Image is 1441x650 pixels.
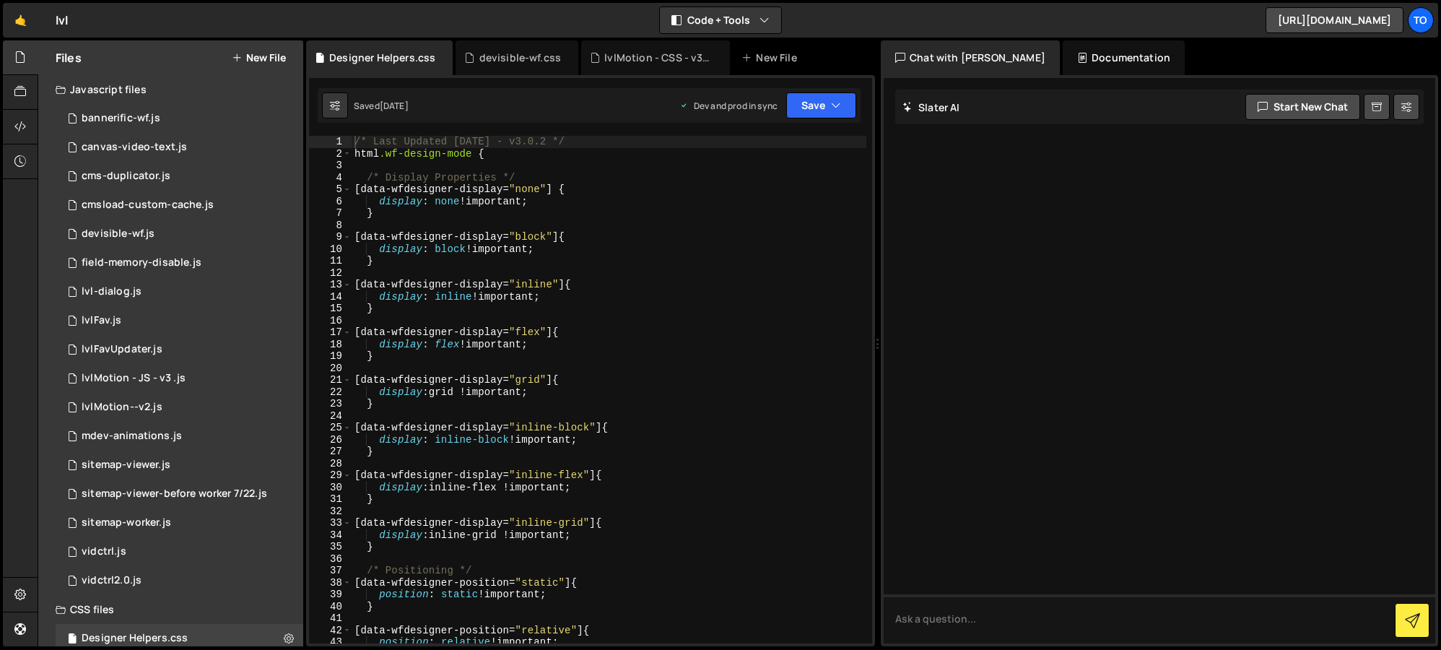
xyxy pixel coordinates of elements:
div: lvlFavUpdater.js [82,343,162,356]
div: vidctrl.js [82,545,126,558]
div: mdev-animations.js [82,430,182,443]
div: lvlMotion - JS - v3 .js [82,372,186,385]
div: 40 [309,601,352,613]
div: 3315/31431.js [56,306,303,335]
div: 3315/5667.js [56,220,303,248]
div: 3315/19435.js [56,422,303,451]
div: New File [741,51,802,65]
div: 29 [309,469,352,482]
div: 6 [309,196,352,208]
a: 🤙 [3,3,38,38]
div: 27 [309,446,352,458]
div: 9 [309,231,352,243]
div: 28 [309,458,352,470]
a: [URL][DOMAIN_NAME] [1266,7,1403,33]
div: 43 [309,636,352,649]
div: 3315/12173.js [56,451,303,480]
div: 42 [309,625,352,637]
div: 19 [309,350,352,363]
button: Code + Tools [660,7,781,33]
div: 21 [309,374,352,386]
div: 16 [309,315,352,327]
div: 15 [309,303,352,315]
div: 17 [309,326,352,339]
div: [DATE] [380,100,409,112]
div: CSS files [38,595,303,624]
div: 7 [309,207,352,220]
div: 18 [309,339,352,351]
div: 30 [309,482,352,494]
div: 3315/31060.js [56,335,303,364]
div: 3315/20348.js [56,133,303,162]
div: 38 [309,577,352,589]
div: 22 [309,386,352,399]
div: 25 [309,422,352,434]
div: Designer Helpers.css [329,51,435,65]
div: lvlMotion - CSS - v3.css [604,51,713,65]
div: 3315/19846.js [56,393,303,422]
div: 3315/28595.js [56,277,303,306]
h2: Files [56,50,82,66]
div: lvl-dialog.js [82,285,142,298]
div: 3315/18149.js [56,508,303,537]
div: devisible-wf.js [82,227,154,240]
div: 37 [309,565,352,577]
div: 20 [309,363,352,375]
div: field-memory-disable.js [82,256,201,269]
div: vidctrl2.0.js [82,574,142,587]
div: canvas-video-text.js [82,141,187,154]
div: 3315/30892.js [56,364,303,393]
div: sitemap-viewer.js [82,459,170,472]
button: New File [232,52,286,64]
div: Documentation [1063,40,1185,75]
div: lvlMotion--v2.js [82,401,162,414]
div: 2 [309,148,352,160]
div: 34 [309,529,352,542]
div: 31 [309,493,352,506]
div: 3315/8059.js [56,566,303,595]
div: 14 [309,291,352,303]
div: 41 [309,612,352,625]
div: 4 [309,172,352,184]
div: sitemap-worker.js [82,516,171,529]
div: 11 [309,255,352,267]
div: 3315/20386.js [56,162,303,191]
div: 24 [309,410,352,422]
div: 35 [309,541,352,553]
div: 10 [309,243,352,256]
div: 8 [309,220,352,232]
div: lvlFav.js [82,314,121,327]
div: 13 [309,279,352,291]
div: 32 [309,506,352,518]
a: To [1408,7,1434,33]
div: Dev and prod in sync [679,100,778,112]
h2: Slater AI [902,100,960,114]
button: Start new chat [1245,94,1360,120]
div: cms-duplicator.js [82,170,170,183]
div: 1 [309,136,352,148]
div: lvl [56,12,68,29]
div: 36 [309,553,352,565]
div: cmsload-custom-cache.js [82,199,214,212]
div: Chat with [PERSON_NAME] [881,40,1060,75]
div: 12 [309,267,352,279]
div: 3 [309,160,352,172]
div: bannerific-wf.js [82,112,160,125]
div: Javascript files [38,75,303,104]
div: devisible-wf.css [479,51,562,65]
div: Designer Helpers.css [82,632,188,645]
div: 3315/5908.js [56,248,303,277]
div: 3315/6120.js [56,104,303,133]
div: Saved [354,100,409,112]
div: sitemap-viewer-before worker 7/22.js [82,487,267,500]
div: 26 [309,434,352,446]
button: Save [786,92,856,118]
div: 23 [309,398,352,410]
div: 3315/18153.js [56,480,303,508]
div: 33 [309,517,352,529]
div: 5 [309,183,352,196]
div: 39 [309,589,352,601]
div: 3315/7472.js [56,537,303,566]
div: 3315/30356.js [56,191,303,220]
